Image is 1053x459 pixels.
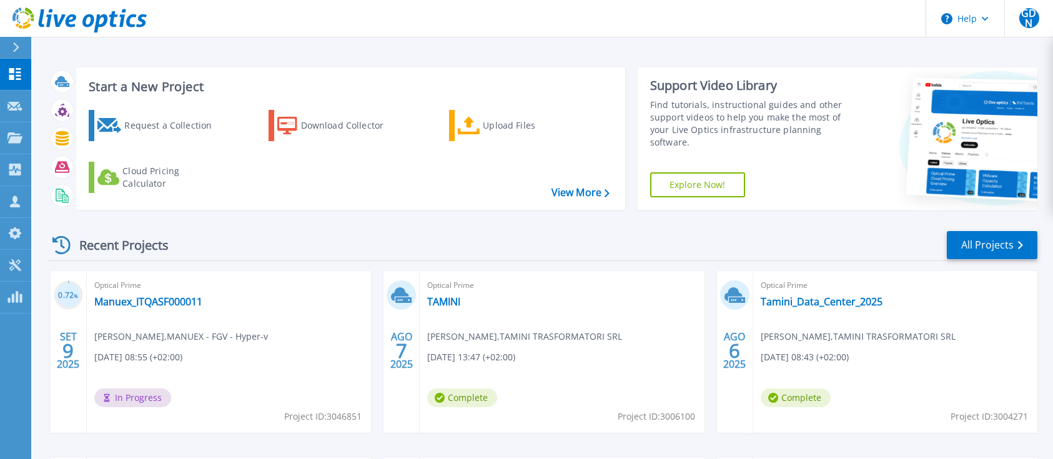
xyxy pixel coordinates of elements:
a: Explore Now! [650,172,745,197]
span: [DATE] 13:47 (+02:00) [427,350,515,364]
span: Optical Prime [761,279,1030,292]
div: Support Video Library [650,77,853,94]
a: All Projects [947,231,1037,259]
span: Project ID: 3004271 [951,410,1028,423]
span: Optical Prime [94,279,363,292]
div: Find tutorials, instructional guides and other support videos to help you make the most of your L... [650,99,853,149]
div: Cloud Pricing Calculator [122,165,222,190]
span: [PERSON_NAME] , TAMINI TRASFORMATORI SRL [427,330,622,343]
a: Manuex_ITQASF000011 [94,295,202,308]
span: [DATE] 08:55 (+02:00) [94,350,182,364]
div: SET 2025 [56,328,80,373]
span: Complete [761,388,831,407]
div: Recent Projects [48,230,185,260]
div: AGO 2025 [390,328,413,373]
span: Project ID: 3046851 [284,410,362,423]
a: Upload Files [449,110,588,141]
span: In Progress [94,388,171,407]
a: View More [551,187,610,199]
h3: 0.72 [54,289,83,303]
span: [DATE] 08:43 (+02:00) [761,350,849,364]
span: 7 [396,345,407,356]
span: Optical Prime [427,279,696,292]
span: Project ID: 3006100 [618,410,695,423]
span: Complete [427,388,497,407]
span: 9 [62,345,74,356]
div: Download Collector [301,113,401,138]
span: [PERSON_NAME] , MANUEX - FGV - Hyper-v [94,330,268,343]
span: 6 [729,345,740,356]
a: TAMINI [427,295,460,308]
span: % [74,292,78,299]
a: Download Collector [269,110,408,141]
a: Request a Collection [89,110,228,141]
span: GDN [1019,8,1039,28]
div: Upload Files [483,113,583,138]
a: Cloud Pricing Calculator [89,162,228,193]
span: [PERSON_NAME] , TAMINI TRASFORMATORI SRL [761,330,956,343]
h3: Start a New Project [89,80,609,94]
div: AGO 2025 [723,328,746,373]
div: Request a Collection [124,113,224,138]
a: Tamini_Data_Center_2025 [761,295,882,308]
